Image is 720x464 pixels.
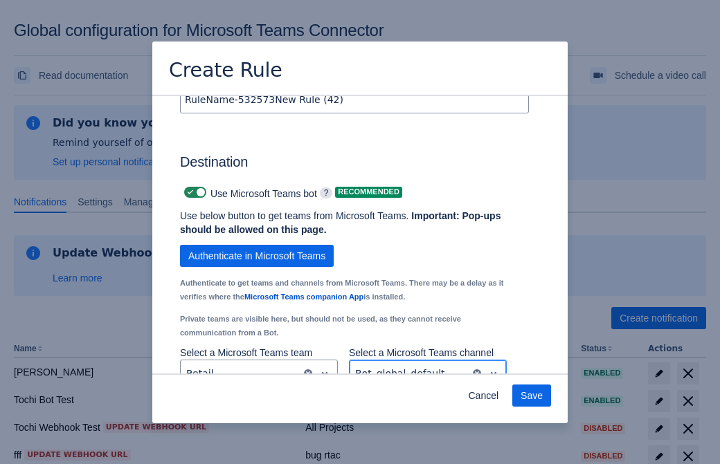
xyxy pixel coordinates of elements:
[335,188,402,196] span: Recommended
[471,368,483,379] button: clear
[180,245,334,267] button: Authenticate in Microsoft Teams
[188,245,325,267] span: Authenticate in Microsoft Teams
[169,58,282,85] h3: Create Rule
[460,384,507,407] button: Cancel
[521,384,543,407] span: Save
[316,365,333,382] span: open
[180,346,338,360] p: Select a Microsoft Teams team
[320,187,333,198] span: ?
[485,365,502,382] span: open
[512,384,551,407] button: Save
[180,209,507,236] p: Use below button to get teams from Microsoft Teams.
[303,368,314,379] button: clear
[180,315,461,337] small: Private teams are visible here, but should not be used, as they cannot receive communication from...
[468,384,498,407] span: Cancel
[181,87,528,112] input: Please enter the name of the rule here
[180,183,317,202] div: Use Microsoft Teams bot
[244,293,363,301] a: Microsoft Teams companion App
[180,154,529,176] h3: Destination
[152,95,568,375] div: Scrollable content
[349,346,507,360] p: Select a Microsoft Teams channel
[180,279,503,301] small: Authenticate to get teams and channels from Microsoft Teams. There may be a delay as it verifies ...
